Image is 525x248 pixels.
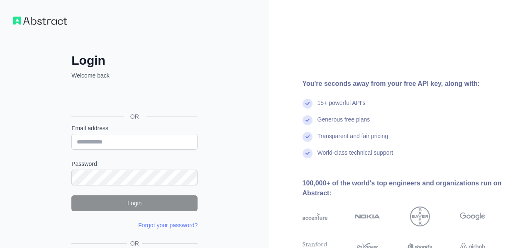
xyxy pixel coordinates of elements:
img: Workflow [13,17,67,25]
img: check mark [303,115,313,125]
div: 100,000+ of the world's top engineers and organizations run on Abstract: [303,178,512,198]
div: Transparent and fair pricing [317,132,388,148]
a: Forgot your password? [138,222,198,229]
img: google [460,207,485,226]
img: check mark [303,99,313,109]
div: World-class technical support [317,148,393,165]
img: accenture [303,207,328,226]
span: OR [124,112,146,121]
span: OR [127,239,142,248]
button: Login [71,195,198,211]
img: check mark [303,148,313,158]
img: nokia [355,207,380,226]
label: Email address [71,124,198,132]
label: Password [71,160,198,168]
h2: Login [71,53,198,68]
p: Welcome back [71,71,198,80]
div: 15+ powerful API's [317,99,366,115]
div: Generous free plans [317,115,370,132]
iframe: Sign in with Google Button [67,89,200,107]
div: You're seconds away from your free API key, along with: [303,79,512,89]
img: bayer [410,207,430,226]
img: check mark [303,132,313,142]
